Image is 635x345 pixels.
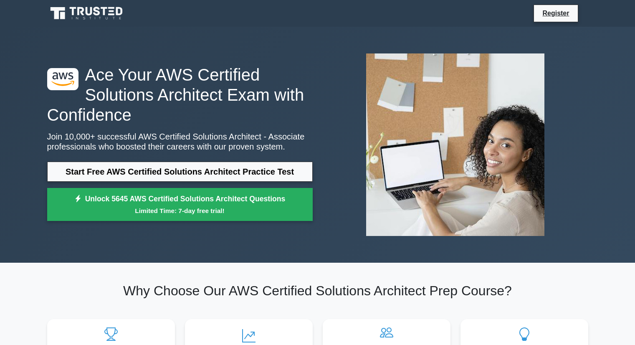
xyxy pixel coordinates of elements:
[47,283,588,299] h2: Why Choose Our AWS Certified Solutions Architect Prep Course?
[47,188,313,221] a: Unlock 5645 AWS Certified Solutions Architect QuestionsLimited Time: 7-day free trial!
[47,162,313,182] a: Start Free AWS Certified Solutions Architect Practice Test
[58,206,302,216] small: Limited Time: 7-day free trial!
[537,8,574,18] a: Register
[47,132,313,152] p: Join 10,000+ successful AWS Certified Solutions Architect - Associate professionals who boosted t...
[47,65,313,125] h1: Ace Your AWS Certified Solutions Architect Exam with Confidence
